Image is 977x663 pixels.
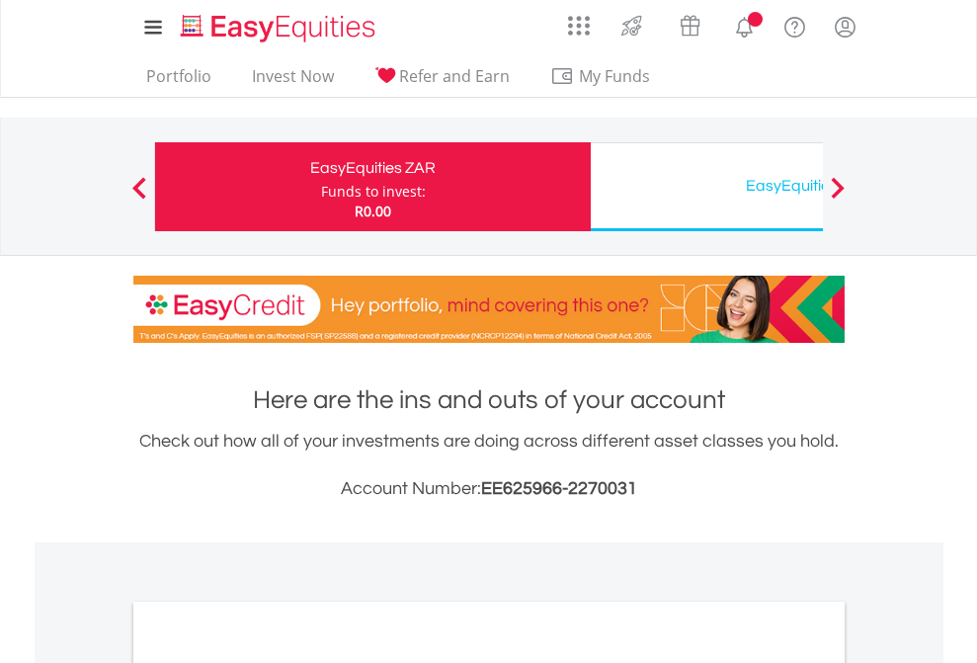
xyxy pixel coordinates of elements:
span: EE625966-2270031 [481,479,637,498]
div: EasyEquities ZAR [167,154,579,182]
button: Next [818,187,857,207]
img: grid-menu-icon.svg [568,15,590,37]
a: Notifications [719,5,770,44]
a: My Profile [820,5,870,48]
a: AppsGrid [555,5,603,37]
img: thrive-v2.svg [615,10,648,41]
a: Portfolio [138,66,219,97]
img: EasyCredit Promotion Banner [133,276,845,343]
a: FAQ's and Support [770,5,820,44]
span: R0.00 [355,202,391,220]
h3: Account Number: [133,475,845,503]
span: My Funds [550,63,680,89]
a: Refer and Earn [366,66,518,97]
img: EasyEquities_Logo.png [177,12,383,44]
div: Funds to invest: [321,182,426,202]
a: Home page [173,5,383,44]
h1: Here are the ins and outs of your account [133,382,845,418]
button: Previous [120,187,159,207]
a: Vouchers [661,5,719,41]
a: Invest Now [244,66,342,97]
img: vouchers-v2.svg [674,10,706,41]
div: Check out how all of your investments are doing across different asset classes you hold. [133,428,845,503]
span: Refer and Earn [399,65,510,87]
